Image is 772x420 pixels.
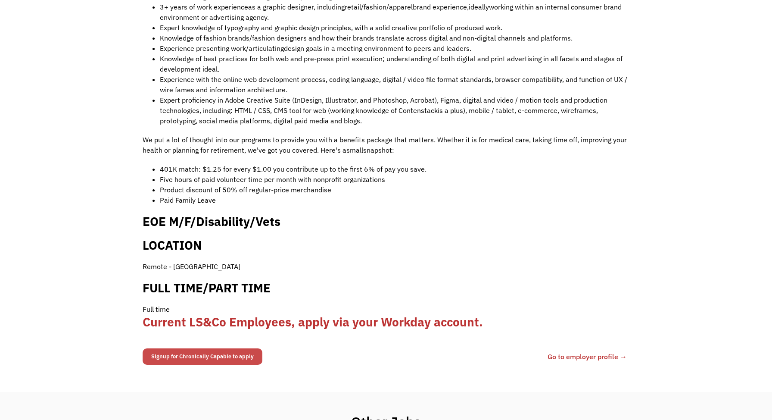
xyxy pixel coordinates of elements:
[160,2,629,22] li: as a graphic designer, including brand experience, working within an internal consumer brand envi...
[160,95,629,126] li: Expert proficiency in Adobe Creative Suite (InDesign, Illustrator, and Photoshop, Acrobat), Figma...
[160,3,248,11] span: 3+ years of work experience
[160,74,629,95] li: Experience with the online web development process, coding language, digital / video file format ...
[143,237,202,253] b: LOCATION
[160,165,199,173] span: 401K match
[160,174,629,185] li: Five hours of paid volunteer time per month with nonprofit organizations
[438,106,463,115] span: is a plus
[160,196,216,204] span: Paid Family Leave
[143,348,262,365] a: Signup for Chronically Capable to apply
[143,280,271,296] b: FULL TIME/PART TIME
[160,22,629,33] li: Expert knowledge of typography and graphic design principles, with a solid creative portfolio of ...
[143,213,280,229] span: EOE M/F/Disability/Vets
[345,3,413,11] span: retail/fashion/apparel
[143,314,483,330] a: Current LS&Co Employees, apply via your Workday account.
[160,164,629,174] li: : $1.25 for every $1.00 you contribute up to the first 6% of pay you save.
[160,43,629,53] li: Experience presenting work/ design goals in a meeting environment to peers and leaders.
[346,146,363,154] span: small
[249,44,284,53] span: articulating
[160,33,629,43] li: Knowledge of fashion brands/fashion designers and how their brands translate across digital and n...
[160,185,629,195] li: Product discount of 50% off regular-price merchandise
[469,3,489,11] span: ideally
[160,53,629,74] li: Knowledge of best practices for both web and pre-press print execution; understanding of both dig...
[548,351,627,362] a: Go to employer profile →
[143,135,629,155] p: We put a lot of thought into our programs to provide you with a benefits package that matters. Wh...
